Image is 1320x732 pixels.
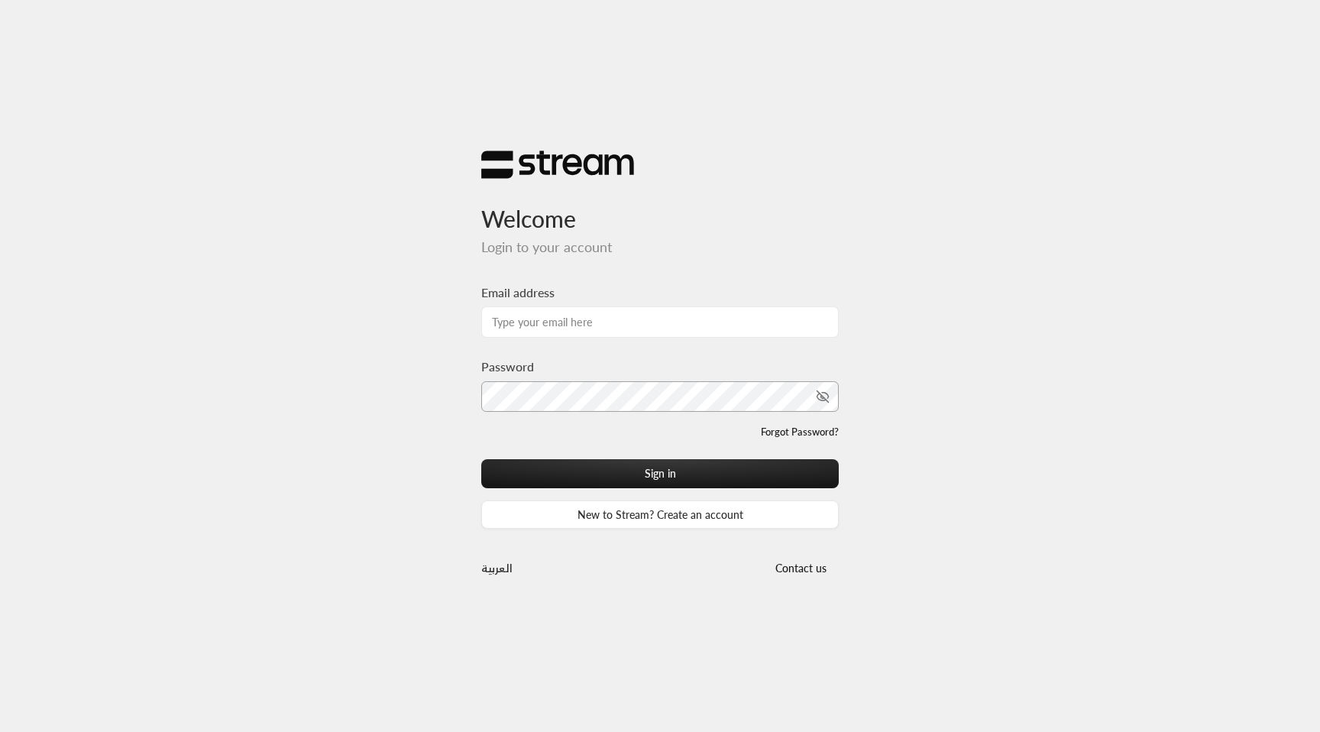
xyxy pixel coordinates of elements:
a: العربية [481,554,513,582]
a: Forgot Password? [761,425,839,440]
button: Contact us [762,554,839,582]
a: Contact us [762,562,839,575]
label: Email address [481,283,555,302]
h5: Login to your account [481,239,839,256]
h3: Welcome [481,180,839,232]
a: New to Stream? Create an account [481,500,839,529]
img: Stream Logo [481,150,634,180]
button: toggle password visibility [810,384,836,410]
input: Type your email here [481,306,839,338]
button: Sign in [481,459,839,487]
label: Password [481,358,534,376]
